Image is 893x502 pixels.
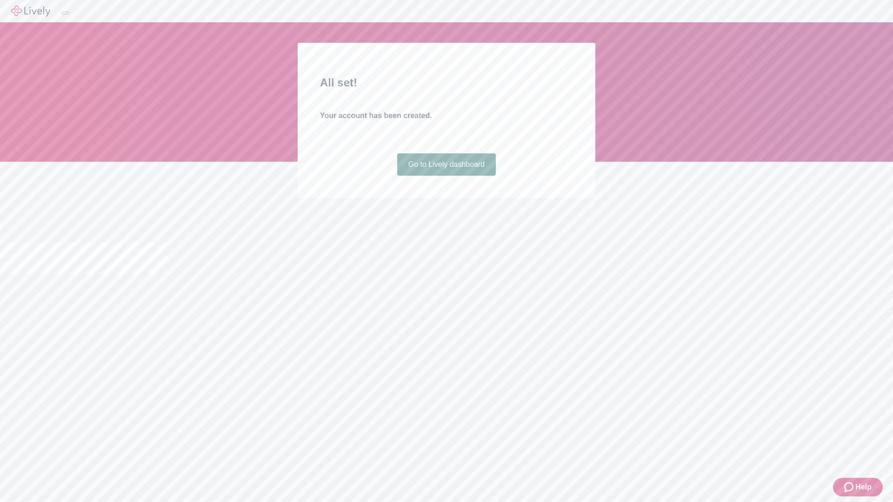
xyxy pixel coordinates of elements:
[320,110,573,121] h4: Your account has been created.
[833,478,883,496] button: Zendesk support iconHelp
[320,74,573,91] h2: All set!
[397,153,496,176] a: Go to Lively dashboard
[844,482,855,493] svg: Zendesk support icon
[11,6,50,17] img: Lively
[61,12,69,14] button: Log out
[855,482,872,493] span: Help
